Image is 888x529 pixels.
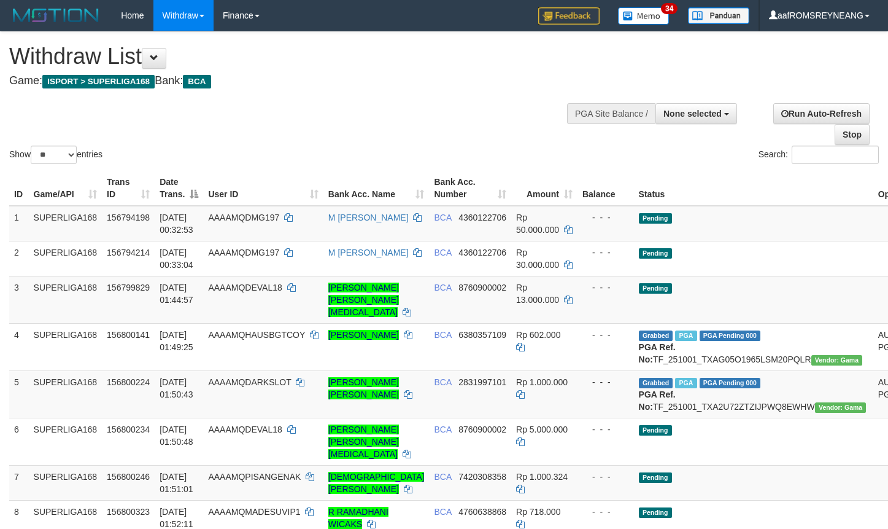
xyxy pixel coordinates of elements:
div: - - - [582,281,629,294]
a: M [PERSON_NAME] [328,248,409,257]
span: 156799829 [107,283,150,292]
td: 6 [9,418,29,465]
span: Copy 8760900002 to clipboard [458,283,506,292]
span: None selected [663,109,722,119]
span: Rp 1.000.324 [516,472,568,482]
span: [DATE] 00:33:04 [160,248,193,270]
label: Search: [759,146,879,164]
span: Copy 7420308358 to clipboard [458,472,506,482]
td: 5 [9,370,29,418]
span: ISPORT > SUPERLIGA168 [42,75,155,88]
span: Pending [639,283,672,294]
span: BCA [434,507,451,517]
span: Pending [639,472,672,483]
h1: Withdraw List [9,44,580,69]
div: PGA Site Balance / [567,103,655,124]
span: BCA [434,283,451,292]
span: AAAAMQPISANGENAK [208,472,301,482]
img: panduan.png [688,7,749,24]
a: [PERSON_NAME] [PERSON_NAME] [328,377,399,399]
span: Rp 602.000 [516,330,560,340]
span: Grabbed [639,378,673,388]
div: - - - [582,423,629,436]
td: SUPERLIGA168 [29,241,102,276]
td: SUPERLIGA168 [29,276,102,323]
span: 34 [661,3,678,14]
span: Marked by aafnonsreyleab [675,331,697,341]
span: Pending [639,248,672,259]
span: AAAAMQDARKSLOT [208,377,291,387]
th: Amount: activate to sort column ascending [511,171,577,206]
span: BCA [434,330,451,340]
span: Rp 1.000.000 [516,377,568,387]
th: User ID: activate to sort column ascending [203,171,323,206]
span: 156800323 [107,507,150,517]
span: Marked by aafnonsreyleab [675,378,697,388]
span: Grabbed [639,331,673,341]
select: Showentries [31,146,77,164]
img: MOTION_logo.png [9,6,102,25]
span: AAAAMQHAUSBGTCOY [208,330,305,340]
span: Copy 2831997101 to clipboard [458,377,506,387]
span: BCA [434,377,451,387]
span: AAAAMQDEVAL18 [208,425,282,434]
a: [PERSON_NAME] [PERSON_NAME][MEDICAL_DATA] [328,425,399,459]
span: Copy 4760638868 to clipboard [458,507,506,517]
div: - - - [582,506,629,518]
th: Trans ID: activate to sort column ascending [102,171,155,206]
td: SUPERLIGA168 [29,418,102,465]
span: PGA Pending [700,331,761,341]
span: [DATE] 01:52:11 [160,507,193,529]
a: M [PERSON_NAME] [328,213,409,222]
span: Vendor URL: https://trx31.1velocity.biz [815,402,867,413]
span: 156794198 [107,213,150,222]
a: Run Auto-Refresh [773,103,870,124]
span: BCA [434,248,451,257]
span: Rp 30.000.000 [516,248,559,270]
span: BCA [434,213,451,222]
span: [DATE] 00:32:53 [160,213,193,235]
span: 156794214 [107,248,150,257]
span: AAAAMQDMG197 [208,213,279,222]
img: Button%20Memo.svg [618,7,670,25]
span: [DATE] 01:44:57 [160,283,193,305]
div: - - - [582,246,629,259]
span: Copy 8760900002 to clipboard [458,425,506,434]
span: Pending [639,213,672,224]
span: [DATE] 01:50:43 [160,377,193,399]
span: Copy 4360122706 to clipboard [458,248,506,257]
th: Balance [577,171,634,206]
a: [PERSON_NAME] [328,330,399,340]
span: Vendor URL: https://trx31.1velocity.biz [811,355,863,366]
td: 1 [9,206,29,241]
a: R RAMADHANI WICAKS [328,507,388,529]
th: Date Trans.: activate to sort column descending [155,171,203,206]
b: PGA Ref. No: [639,390,676,412]
span: [DATE] 01:50:48 [160,425,193,447]
span: 156800141 [107,330,150,340]
span: Copy 4360122706 to clipboard [458,213,506,222]
th: Bank Acc. Name: activate to sort column ascending [323,171,430,206]
label: Show entries [9,146,102,164]
span: [DATE] 01:51:01 [160,472,193,494]
span: BCA [183,75,210,88]
a: Stop [835,124,870,145]
b: PGA Ref. No: [639,342,676,364]
button: None selected [655,103,737,124]
span: AAAAMQMADESUVIP1 [208,507,300,517]
td: TF_251001_TXA2U72ZTZIJPWQ8EWHW [634,370,873,418]
th: Game/API: activate to sort column ascending [29,171,102,206]
span: AAAAMQDMG197 [208,248,279,257]
span: 156800224 [107,377,150,387]
span: Copy 6380357109 to clipboard [458,330,506,340]
span: 156800234 [107,425,150,434]
span: BCA [434,425,451,434]
span: Rp 5.000.000 [516,425,568,434]
span: 156800246 [107,472,150,482]
span: Rp 13.000.000 [516,283,559,305]
td: TF_251001_TXAG05O1965LSM20PQLR [634,323,873,370]
div: - - - [582,329,629,341]
td: 7 [9,465,29,500]
img: Feedback.jpg [538,7,600,25]
span: Pending [639,507,672,518]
